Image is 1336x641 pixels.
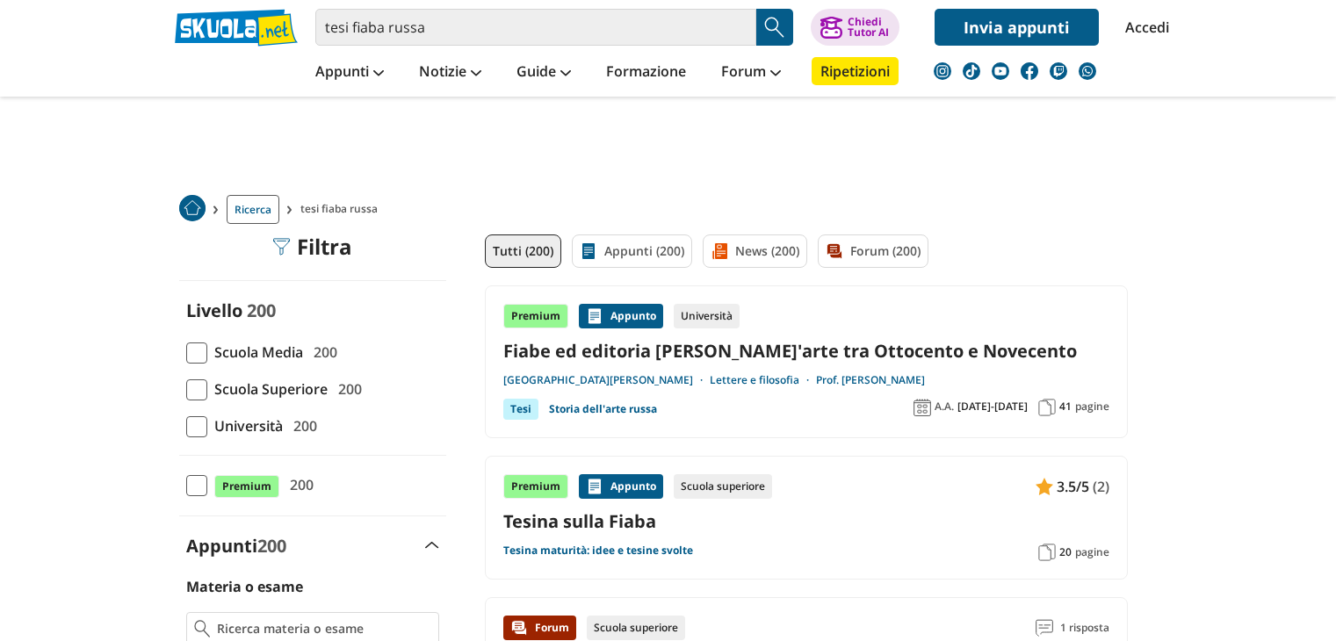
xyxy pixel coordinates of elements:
img: instagram [934,62,951,80]
img: Home [179,195,206,221]
span: pagine [1075,545,1109,559]
div: Scuola superiore [674,474,772,499]
span: Università [207,414,283,437]
a: Invia appunti [935,9,1099,46]
a: News (200) [703,234,807,268]
img: Appunti filtro contenuto [580,242,597,260]
a: Forum [717,57,785,89]
a: Ricerca [227,195,279,224]
img: Anno accademico [914,399,931,416]
div: Filtra [272,234,352,259]
button: ChiediTutor AI [811,9,899,46]
img: tiktok [963,62,980,80]
span: 200 [331,378,362,400]
img: Apri e chiudi sezione [425,542,439,549]
span: 1 risposta [1060,616,1109,640]
span: 3.5/5 [1057,475,1089,498]
a: Prof. [PERSON_NAME] [816,373,925,387]
img: Filtra filtri mobile [272,238,290,256]
span: pagine [1075,400,1109,414]
img: Forum contenuto [510,619,528,637]
a: Tesina maturità: idee e tesine svolte [503,544,693,558]
a: Accedi [1125,9,1162,46]
img: facebook [1021,62,1038,80]
a: Lettere e filosofia [710,373,816,387]
a: Appunti [311,57,388,89]
a: Guide [512,57,575,89]
div: Forum [503,616,576,640]
img: Appunti contenuto [1036,478,1053,495]
img: Ricerca materia o esame [194,620,211,637]
img: WhatsApp [1079,62,1096,80]
input: Ricerca materia o esame [217,620,430,637]
div: Scuola superiore [587,616,685,640]
label: Materia o esame [186,577,303,596]
a: Tesina sulla Fiaba [503,509,1109,533]
label: Livello [186,299,242,322]
div: Appunto [579,474,663,499]
span: 200 [286,414,317,437]
a: Fiabe ed editoria [PERSON_NAME]'arte tra Ottocento e Novecento [503,339,1109,363]
img: Forum filtro contenuto [826,242,843,260]
img: Cerca appunti, riassunti o versioni [762,14,788,40]
div: Appunto [579,304,663,328]
div: Tesi [503,399,538,420]
span: 200 [257,534,286,558]
span: 41 [1059,400,1072,414]
a: Storia dell'arte russa [549,399,657,420]
span: [DATE]-[DATE] [957,400,1028,414]
span: 200 [283,473,314,496]
a: Tutti (200) [485,234,561,268]
span: (2) [1093,475,1109,498]
span: tesi fiaba russa [300,195,385,224]
a: [GEOGRAPHIC_DATA][PERSON_NAME] [503,373,710,387]
img: Appunti contenuto [586,478,603,495]
img: twitch [1050,62,1067,80]
img: Appunti contenuto [586,307,603,325]
span: A.A. [935,400,954,414]
input: Cerca appunti, riassunti o versioni [315,9,756,46]
img: Commenti lettura [1036,619,1053,637]
label: Appunti [186,534,286,558]
span: Scuola Media [207,341,303,364]
button: Search Button [756,9,793,46]
img: Pagine [1038,544,1056,561]
div: Università [674,304,740,328]
a: Appunti (200) [572,234,692,268]
div: Chiedi Tutor AI [848,17,889,38]
span: Premium [214,475,279,498]
a: Home [179,195,206,224]
a: Formazione [602,57,690,89]
img: Pagine [1038,399,1056,416]
span: 200 [307,341,337,364]
img: News filtro contenuto [711,242,728,260]
img: youtube [992,62,1009,80]
a: Notizie [415,57,486,89]
a: Ripetizioni [812,57,899,85]
div: Premium [503,304,568,328]
span: 200 [247,299,276,322]
a: Forum (200) [818,234,928,268]
span: 20 [1059,545,1072,559]
div: Premium [503,474,568,499]
span: Scuola Superiore [207,378,328,400]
